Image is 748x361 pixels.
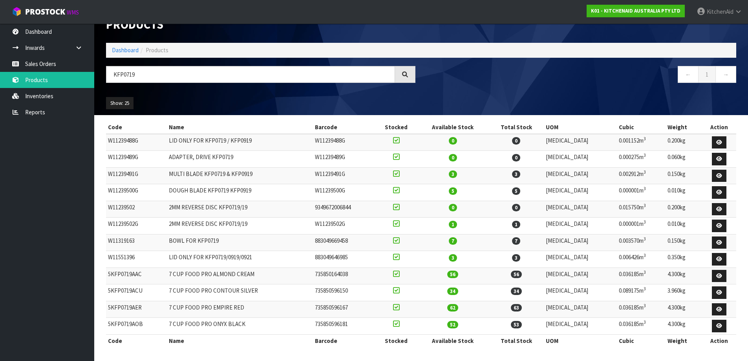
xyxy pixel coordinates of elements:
td: 0.000275m [617,151,666,168]
td: 735850596167 [313,301,375,318]
td: 0.089175m [617,284,666,301]
th: UOM [544,121,616,134]
td: BOWL FOR KFP0719 [167,234,313,251]
td: W11551396 [106,251,167,268]
td: LID ONLY FOR KFP0719 / KFP0919 [167,134,313,151]
td: 0.010kg [666,184,702,201]
td: W11239489G [313,151,375,168]
td: 0.200kg [666,134,702,151]
td: W11239489G [106,151,167,168]
input: Search products [106,66,395,83]
sup: 3 [644,269,646,275]
th: Code [106,121,167,134]
sup: 3 [644,186,646,191]
td: 735850596150 [313,284,375,301]
td: W11239502 [106,201,167,218]
td: [MEDICAL_DATA] [544,134,616,151]
td: 3.960kg [666,284,702,301]
a: Dashboard [112,46,139,54]
th: Cubic [617,334,666,347]
sup: 3 [644,236,646,242]
span: 3 [449,170,457,178]
td: 7 CUP FOOD PRO CONTOUR SILVER [167,284,313,301]
sup: 3 [644,303,646,308]
td: 0.001152m [617,134,666,151]
th: Weight [666,334,702,347]
th: Cubic [617,121,666,134]
span: 56 [447,271,458,278]
sup: 3 [644,319,646,325]
sup: 3 [644,286,646,291]
td: 0.036185m [617,301,666,318]
span: 0 [512,137,520,145]
span: 7 [449,237,457,245]
span: 5 [512,187,520,195]
td: W11239491G [313,167,375,184]
td: [MEDICAL_DATA] [544,284,616,301]
td: 883049646985 [313,251,375,268]
td: W11239488G [313,134,375,151]
th: Stocked [375,334,417,347]
td: [MEDICAL_DATA] [544,318,616,335]
button: Show: 25 [106,97,134,110]
td: 735850596181 [313,318,375,335]
strong: K01 - KITCHENAID AUSTRALIA PTY LTD [591,7,680,14]
span: 56 [511,271,522,278]
th: Stocked [375,121,417,134]
th: Name [167,334,313,347]
span: 52 [447,321,458,328]
td: [MEDICAL_DATA] [544,268,616,284]
a: 1 [698,66,716,83]
span: 3 [449,254,457,262]
td: [MEDICAL_DATA] [544,151,616,168]
td: W11239502G [313,218,375,235]
td: [MEDICAL_DATA] [544,301,616,318]
td: [MEDICAL_DATA] [544,218,616,235]
sup: 3 [644,152,646,158]
td: 2MM REVERSE DISC KFP0719/19 [167,218,313,235]
span: 62 [447,304,458,312]
td: 7 CUP FOOD PRO ALMOND CREAM [167,268,313,284]
span: 0 [449,204,457,211]
span: 0 [512,154,520,161]
th: Action [702,121,736,134]
td: 5KFP0719AAC [106,268,167,284]
td: 9349672006844 [313,201,375,218]
td: 0.060kg [666,151,702,168]
td: 4.300kg [666,318,702,335]
th: UOM [544,334,616,347]
sup: 3 [644,219,646,225]
td: 0.036185m [617,318,666,335]
td: [MEDICAL_DATA] [544,251,616,268]
td: 0.350kg [666,251,702,268]
td: MULTI BLADE KFP0719 & KFP0919 [167,167,313,184]
th: Barcode [313,121,375,134]
td: 2MM REVERSE DISC KFP0719/19 [167,201,313,218]
td: 5KFP0719AOB [106,318,167,335]
th: Weight [666,121,702,134]
span: 1 [449,221,457,228]
sup: 3 [644,169,646,175]
td: [MEDICAL_DATA] [544,201,616,218]
td: 0.002912m [617,167,666,184]
nav: Page navigation [427,66,737,85]
th: Available Stock [417,334,488,347]
th: Barcode [313,334,375,347]
th: Code [106,334,167,347]
sup: 3 [644,253,646,258]
td: 0.000001m [617,218,666,235]
sup: 3 [644,136,646,141]
td: 0.200kg [666,201,702,218]
span: 1 [512,221,520,228]
a: → [715,66,736,83]
span: 5 [449,187,457,195]
td: [MEDICAL_DATA] [544,184,616,201]
img: cube-alt.png [12,7,22,16]
td: 0.150kg [666,167,702,184]
td: [MEDICAL_DATA] [544,234,616,251]
small: WMS [67,9,79,16]
td: W11319163 [106,234,167,251]
td: 7 CUP FOOD PRO EMPIRE RED [167,301,313,318]
span: 3 [512,254,520,262]
span: 0 [512,204,520,211]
